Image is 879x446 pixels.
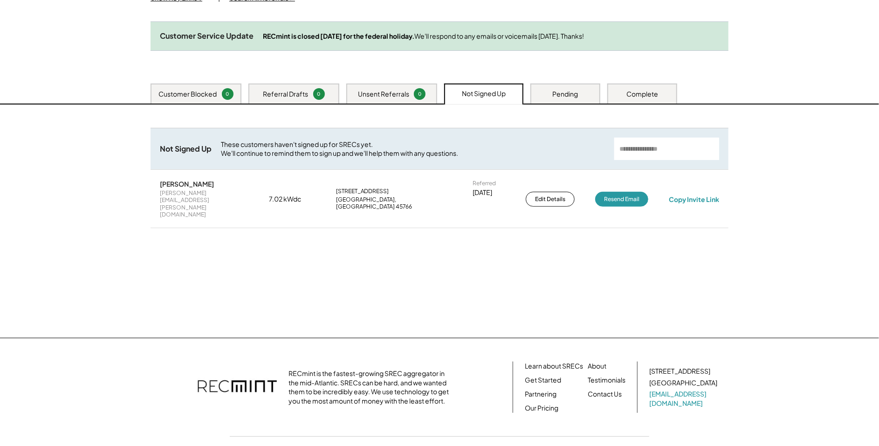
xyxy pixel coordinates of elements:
div: [GEOGRAPHIC_DATA], [GEOGRAPHIC_DATA] 45766 [336,196,453,210]
div: RECmint is the fastest-growing SREC aggregator in the mid-Atlantic. SRECs can be hard, and we wan... [288,369,454,405]
strong: RECmint is closed [DATE] for the federal holiday. [263,32,414,40]
img: recmint-logotype%403x.png [198,371,277,404]
div: These customers haven't signed up for SRECs yet. We'll continue to remind them to sign up and we'... [221,140,605,158]
div: Customer Service Update [160,31,254,41]
a: [EMAIL_ADDRESS][DOMAIN_NAME] [649,390,719,408]
div: [STREET_ADDRESS] [336,188,389,195]
div: Pending [553,90,578,99]
div: [STREET_ADDRESS] [649,367,710,376]
a: Contact Us [588,390,622,399]
div: Not Signed Up [462,89,506,98]
div: Not Signed Up [160,144,212,154]
div: 0 [223,91,232,98]
div: Copy Invite Link [669,195,719,203]
button: Resend Email [595,192,648,207]
div: [GEOGRAPHIC_DATA] [649,378,717,388]
a: Get Started [525,376,561,385]
div: [DATE] [473,188,492,197]
div: Complete [626,90,658,99]
div: Referred [473,180,496,187]
div: Unsent Referrals [358,90,409,99]
div: We'll respond to any emails or voicemails [DATE]. Thanks! [263,32,719,41]
a: About [588,362,606,371]
a: Partnering [525,390,556,399]
div: Customer Blocked [159,90,217,99]
div: 7.02 kWdc [269,195,316,204]
div: Referral Drafts [263,90,309,99]
div: [PERSON_NAME] [160,180,214,188]
a: Learn about SRECs [525,362,583,371]
div: [PERSON_NAME][EMAIL_ADDRESS][PERSON_NAME][DOMAIN_NAME] [160,189,248,218]
a: Testimonials [588,376,625,385]
a: Our Pricing [525,404,558,413]
div: 0 [415,91,424,98]
div: 0 [315,91,323,98]
button: Edit Details [526,192,575,207]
